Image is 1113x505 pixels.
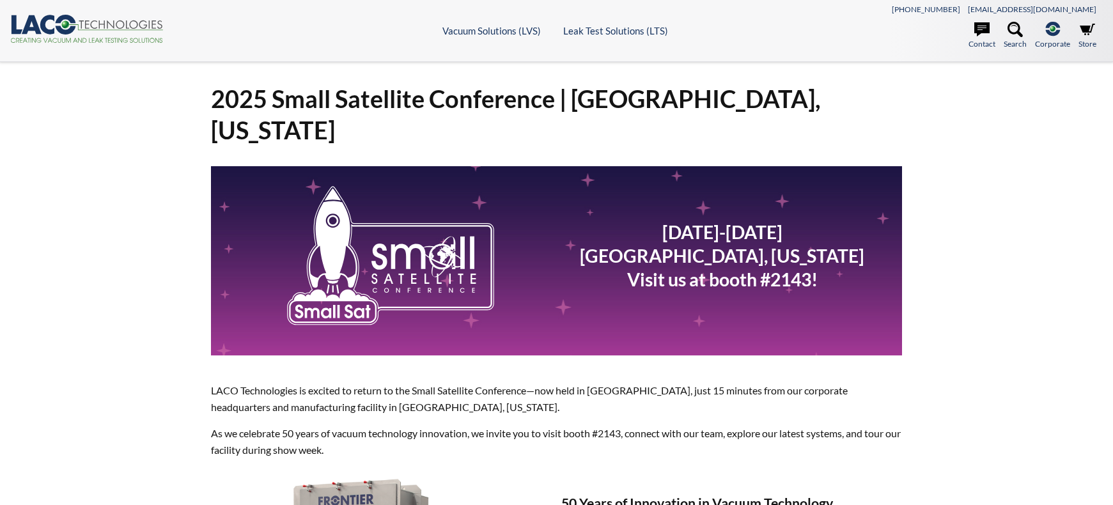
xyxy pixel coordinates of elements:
[442,25,541,36] a: Vacuum Solutions (LVS)
[969,22,995,50] a: Contact
[563,25,668,36] a: Leak Test Solutions (LTS)
[1078,22,1096,50] a: Store
[1035,38,1070,50] span: Corporate
[211,382,903,415] p: LACO Technologies is excited to return to the Small Satellite Conference—now held in [GEOGRAPHIC_...
[285,185,496,326] img: SmallSat_logo_-_white.svg
[968,4,1096,14] a: [EMAIL_ADDRESS][DOMAIN_NAME]
[211,83,903,146] h1: 2025 Small Satellite Conference | [GEOGRAPHIC_DATA], [US_STATE]
[892,4,960,14] a: [PHONE_NUMBER]
[561,221,883,291] h2: [DATE]-[DATE] [GEOGRAPHIC_DATA], [US_STATE] Visit us at booth #2143!
[1004,22,1027,50] a: Search
[211,425,903,458] p: As we celebrate 50 years of vacuum technology innovation, we invite you to visit booth #2143, con...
